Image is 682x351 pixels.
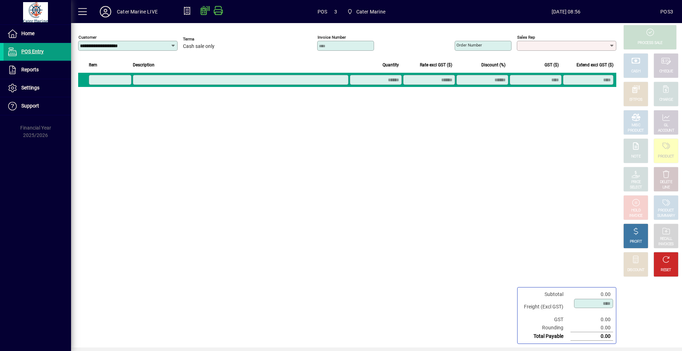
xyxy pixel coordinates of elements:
a: Settings [4,79,71,97]
div: DISCOUNT [627,268,644,273]
div: SELECT [630,185,642,190]
span: Cater Marine [344,5,388,18]
span: Cater Marine [356,6,385,17]
button: Profile [94,5,117,18]
div: HOLD [631,208,640,213]
mat-label: Customer [79,35,97,40]
mat-label: Sales rep [517,35,535,40]
span: Terms [183,37,226,42]
td: 0.00 [570,316,613,324]
td: Subtotal [520,290,570,298]
span: Item [89,61,97,69]
a: Support [4,97,71,115]
span: Cash sale only [183,44,215,49]
span: Support [21,103,39,109]
mat-label: Invoice number [318,35,346,40]
span: Settings [21,85,39,91]
span: Reports [21,67,39,72]
span: GST ($) [545,61,559,69]
td: 0.00 [570,332,613,341]
span: 3 [334,6,337,17]
div: PRODUCT [658,154,674,159]
span: POS Entry [21,49,44,54]
span: Rate excl GST ($) [420,61,452,69]
span: Home [21,31,34,36]
a: Home [4,25,71,43]
div: PRODUCT [658,208,674,213]
div: PRICE [631,180,641,185]
div: CHARGE [659,97,673,103]
div: PRODUCT [628,128,644,133]
div: INVOICES [658,242,673,247]
div: ACCOUNT [658,128,674,133]
span: Discount (%) [481,61,505,69]
div: NOTE [631,154,640,159]
div: SUMMARY [657,213,675,219]
td: 0.00 [570,324,613,332]
div: EFTPOS [629,97,643,103]
div: PROFIT [630,239,642,245]
div: DELETE [660,180,672,185]
div: INVOICE [629,213,642,219]
div: MISC [632,123,640,128]
div: POS3 [660,6,673,17]
div: GL [664,123,669,128]
td: Rounding [520,324,570,332]
div: CASH [631,69,640,74]
div: LINE [662,185,670,190]
td: Total Payable [520,332,570,341]
td: GST [520,316,570,324]
div: PROCESS SALE [638,40,662,46]
td: 0.00 [570,290,613,298]
span: POS [318,6,328,17]
span: Extend excl GST ($) [577,61,613,69]
span: Quantity [383,61,399,69]
span: [DATE] 08:56 [472,6,660,17]
div: Cater Marine LIVE [117,6,158,17]
span: Description [133,61,155,69]
div: RECALL [660,236,672,242]
td: Freight (Excl GST) [520,298,570,316]
a: Reports [4,61,71,79]
div: CHEQUE [659,69,673,74]
div: RESET [661,268,671,273]
mat-label: Order number [456,43,482,48]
